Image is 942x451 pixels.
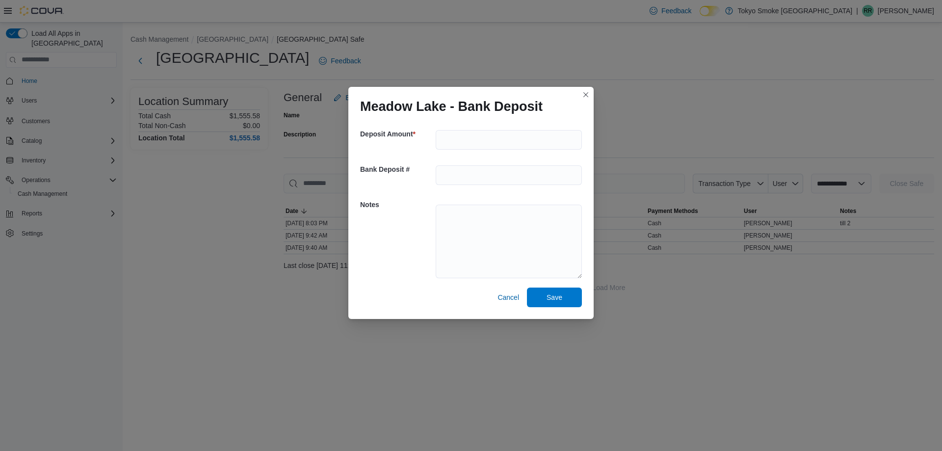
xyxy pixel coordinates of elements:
button: Closes this modal window [580,89,592,101]
h5: Deposit Amount [360,124,434,144]
h5: Notes [360,195,434,214]
button: Save [527,288,582,307]
h1: Meadow Lake - Bank Deposit [360,99,543,114]
button: Cancel [494,288,523,307]
span: Cancel [497,292,519,302]
span: Save [547,292,562,302]
h5: Bank Deposit # [360,159,434,179]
